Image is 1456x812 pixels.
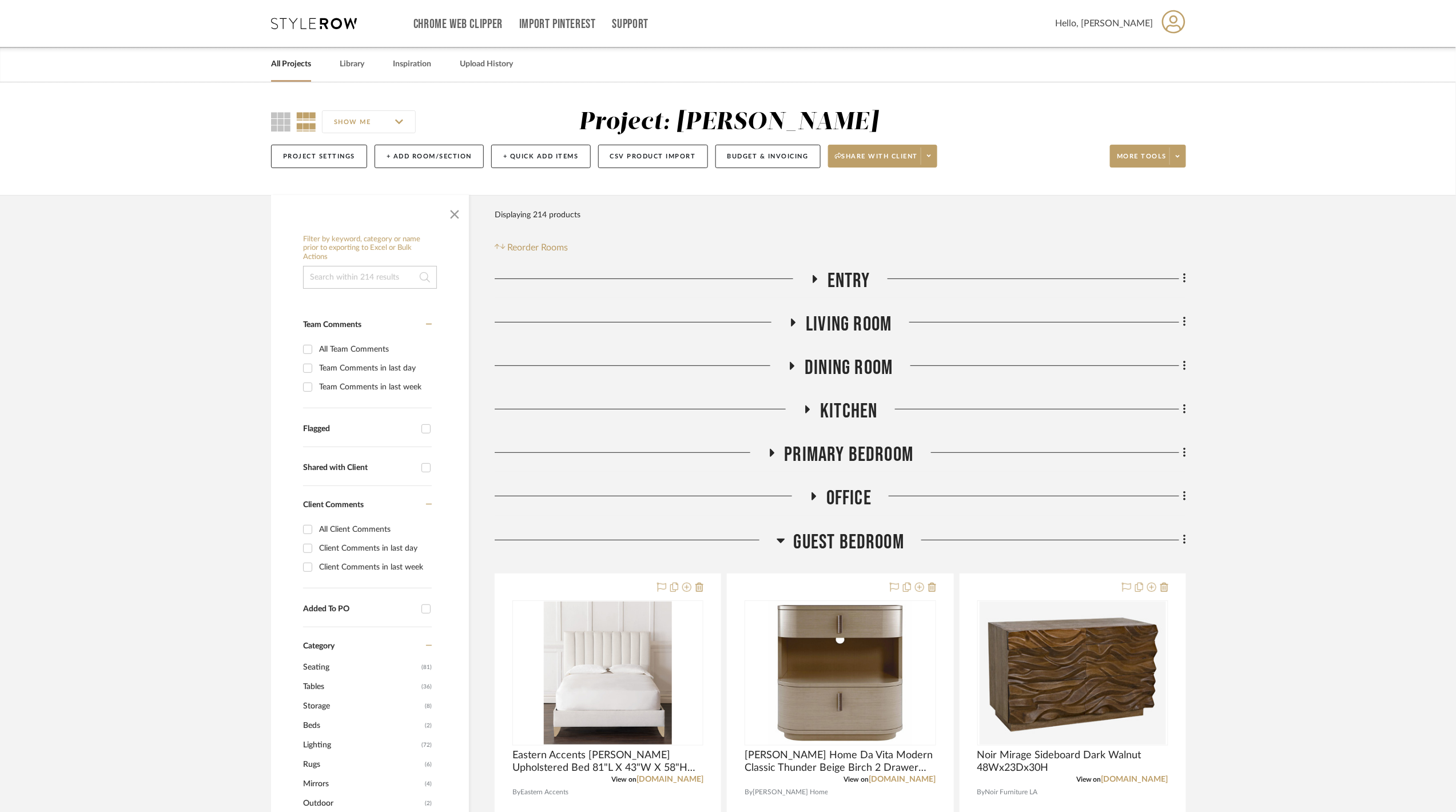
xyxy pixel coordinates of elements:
input: Search within 214 results [303,266,437,289]
span: View on [844,776,869,783]
span: View on [1076,776,1101,783]
span: Guest Bedroom [794,530,905,555]
button: CSV Product Import [598,145,708,168]
a: Library [340,57,364,72]
span: Eastern Accents [520,787,568,798]
span: Reorder Rooms [508,241,568,254]
span: [PERSON_NAME] Home [753,787,828,798]
span: By [977,787,985,798]
span: Storage [303,696,422,716]
div: All Client Comments [319,520,429,539]
span: By [512,787,520,798]
a: Inspiration [393,57,431,72]
div: Project: [PERSON_NAME] [579,110,878,134]
span: By [745,787,753,798]
span: (6) [425,755,432,774]
span: Noir Mirage Sideboard Dark Walnut 48Wx23Dx30H [977,749,1168,774]
span: (2) [425,717,432,735]
a: [DOMAIN_NAME] [1101,775,1168,783]
span: Office [826,486,872,511]
a: Support [612,19,649,29]
div: Flagged [303,424,416,434]
div: Team Comments in last week [319,378,429,396]
span: Noir Furniture LA [985,787,1038,798]
span: Dining Room [805,356,893,380]
div: Team Comments in last day [319,359,429,377]
span: Category [303,642,335,651]
img: Noir Mirage Sideboard Dark Walnut 48Wx23Dx30H [980,602,1166,745]
div: Client Comments in last week [319,558,429,576]
span: Eastern Accents [PERSON_NAME] Upholstered Bed 81"L X 43"W X 58"H $1,633.00 [512,749,703,774]
div: All Team Comments [319,340,429,359]
div: Added To PO [303,604,416,614]
span: Living Room [806,312,892,337]
span: Share with client [835,152,918,169]
span: Seating [303,658,419,677]
button: Project Settings [271,145,367,168]
button: + Add Room/Section [375,145,484,168]
span: View on [611,776,636,783]
a: Upload History [460,57,513,72]
a: Import Pinterest [519,19,596,29]
span: Client Comments [303,501,364,509]
a: Chrome Web Clipper [413,19,503,29]
button: Reorder Rooms [495,241,568,254]
button: Share with client [828,145,938,168]
span: Rugs [303,755,422,774]
a: All Projects [271,57,311,72]
img: Eastern Accents Kyler Upholstered Bed 81"L X 43"W X 58"H $1,633.00 [544,602,672,745]
div: Client Comments in last day [319,539,429,558]
span: (36) [421,678,432,696]
button: + Quick Add Items [491,145,591,168]
span: Hello, [PERSON_NAME] [1055,17,1153,30]
span: Tables [303,677,419,696]
span: More tools [1117,152,1167,169]
span: Mirrors [303,774,422,794]
span: Entry [828,269,870,293]
span: (81) [421,658,432,676]
a: [DOMAIN_NAME] [869,775,936,783]
button: Budget & Invoicing [715,145,821,168]
h6: Filter by keyword, category or name prior to exporting to Excel or Bulk Actions [303,235,437,262]
span: (8) [425,697,432,715]
span: Team Comments [303,321,361,329]
span: Beds [303,716,422,735]
span: Lighting [303,735,419,755]
button: Close [443,201,466,224]
div: Shared with Client [303,463,416,473]
button: More tools [1110,145,1186,168]
span: Kitchen [820,399,877,424]
span: (4) [425,775,432,793]
a: [DOMAIN_NAME] [636,775,703,783]
span: Primary Bedroom [785,443,914,467]
img: Kathy Kuo Home Da Vita Modern Classic Thunder Beige Birch 2 Drawer Nightstand 26Wx18Dx27H [769,602,912,745]
span: [PERSON_NAME] Home Da Vita Modern Classic Thunder Beige Birch 2 Drawer Nightstand 26Wx18Dx27H [745,749,936,774]
div: Displaying 214 products [495,204,580,226]
span: (72) [421,736,432,754]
